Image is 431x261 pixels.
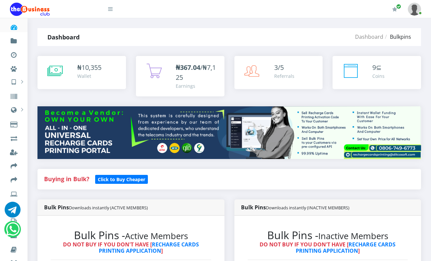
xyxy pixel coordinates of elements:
a: Data [5,101,23,117]
a: 3/5 Referrals [234,56,323,89]
a: RECHARGE CARDS PRINTING APPLICATION [296,241,396,254]
small: Downloads instantly (ACTIVE MEMBERS) [69,205,148,211]
a: Airtime -2- Cash [5,129,23,145]
a: Click to Buy Cheaper [95,175,148,183]
a: Transfer to Wallet [5,157,23,173]
div: ₦ [77,63,101,73]
b: Click to Buy Cheaper [98,176,145,183]
a: Transfer to Bank [5,171,23,187]
b: ₦367.04 [176,63,200,72]
a: Vouchers [5,87,23,103]
img: Logo [10,3,50,16]
span: /₦7,125 [176,63,216,82]
div: Earnings [176,82,218,89]
a: Fund wallet [5,32,23,48]
i: Renew/Upgrade Subscription [392,7,397,12]
small: Active Members [125,230,188,242]
a: Download Software [5,227,23,242]
a: Business Materials [5,240,23,256]
div: Coins [372,73,385,79]
a: Miscellaneous Payments [5,60,23,76]
strong: DO NOT BUY IF YOU DON'T HAVE [ ] [63,241,199,254]
div: Referrals [274,73,294,79]
a: Buy Bulk Pins [5,199,23,215]
span: 3/5 [274,63,284,72]
strong: DO NOT BUY IF YOU DON'T HAVE [ ] [260,241,396,254]
strong: Buying in Bulk? [44,175,89,183]
small: Downloads instantly (INACTIVE MEMBERS) [266,205,349,211]
a: RECHARGE CARDS PRINTING APPLICATION [99,241,199,254]
h2: Bulk Pins - [51,229,211,241]
a: Cable TV, Electricity [5,115,23,131]
a: VTU [5,73,23,89]
a: ₦10,355 Wallet [37,56,126,89]
a: Dashboard [5,18,23,34]
a: Chat for support [5,207,21,218]
h2: Bulk Pins - [248,229,408,241]
div: Wallet [77,73,101,79]
span: 10,355 [82,63,101,72]
strong: Dashboard [47,33,80,41]
strong: Bulk Pins [241,204,349,211]
div: ⊆ [372,63,385,73]
img: User [408,3,421,16]
a: Register a Referral [5,143,23,159]
span: 9 [372,63,376,72]
img: multitenant_rcp.png [37,106,421,159]
a: Print Recharge Cards [5,185,23,201]
a: Dashboard [355,33,383,40]
strong: Bulk Pins [44,204,148,211]
li: Bulkpins [383,33,411,41]
a: Transactions [5,46,23,62]
a: Buy Bulk VTU Pins [5,213,23,229]
span: Renew/Upgrade Subscription [396,4,401,9]
small: Inactive Members [318,230,388,242]
a: Chat for support [6,226,20,237]
a: ₦367.04/₦7,125 Earnings [136,56,224,96]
